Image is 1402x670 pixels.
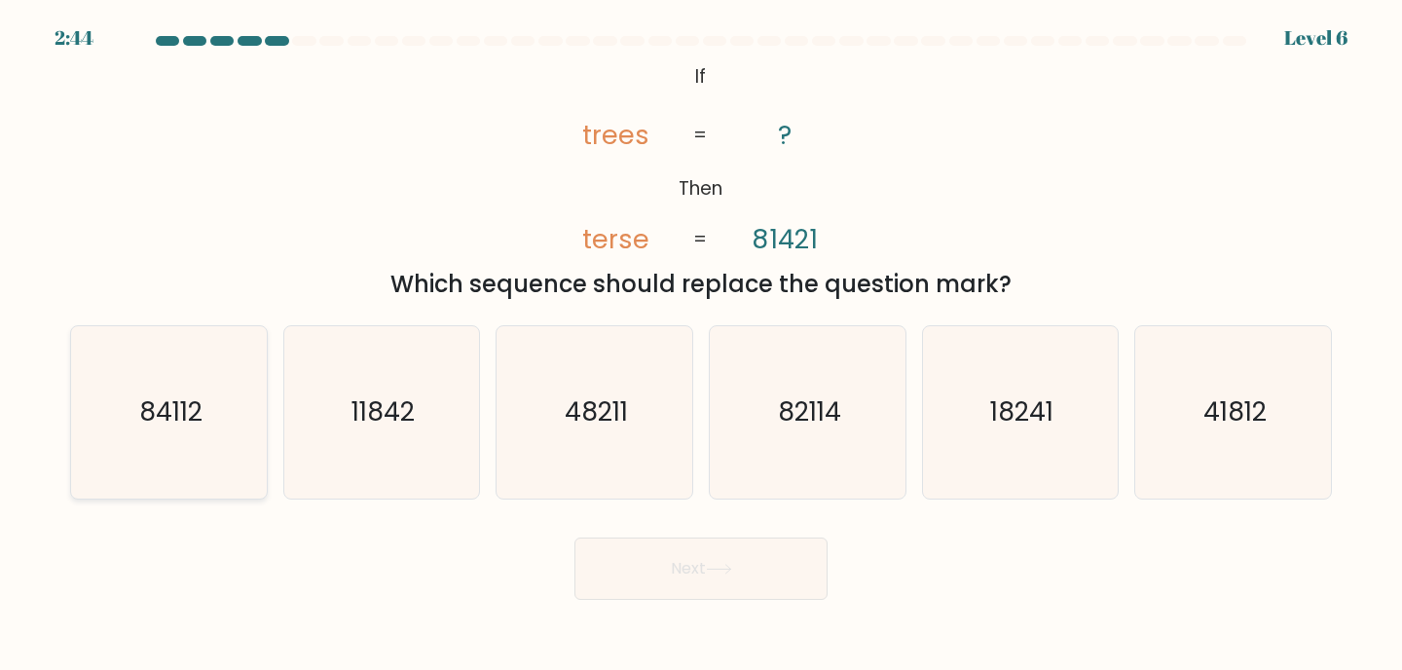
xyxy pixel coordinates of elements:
tspan: ? [779,117,793,153]
text: 11842 [351,394,415,430]
div: Which sequence should replace the question mark? [82,267,1320,302]
tspan: = [694,227,708,253]
tspan: Then [679,175,722,202]
text: 18241 [990,394,1053,430]
div: Level 6 [1284,23,1347,53]
text: 82114 [778,394,841,430]
tspan: 81421 [753,221,819,257]
tspan: terse [582,221,649,257]
tspan: = [694,123,708,149]
text: 41812 [1203,394,1267,430]
text: 84112 [139,394,203,430]
text: 48211 [565,394,628,430]
svg: @import url('[URL][DOMAIN_NAME]); [537,58,864,259]
div: 2:44 [55,23,93,53]
tspan: trees [582,117,649,153]
button: Next [574,538,828,600]
tspan: If [695,63,706,90]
